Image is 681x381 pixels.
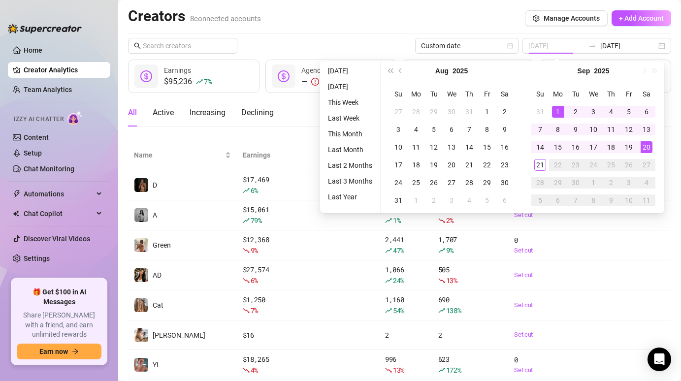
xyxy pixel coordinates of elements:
div: 17 [587,141,599,153]
div: 2 [605,177,617,189]
div: 24 [587,159,599,171]
div: 8 [552,124,564,135]
span: 8 connected accounts [190,14,261,23]
div: 1,066 [385,264,426,286]
td: 2025-09-21 [531,156,549,174]
td: 2025-09-24 [584,156,602,174]
span: 🎁 Get $100 in AI Messages [17,287,101,307]
span: fall [243,247,250,254]
div: 5 [481,194,493,206]
a: Set cut [514,246,584,255]
div: 14 [463,141,475,153]
a: Creator Analytics [24,62,102,78]
td: 2025-10-10 [620,191,638,209]
th: Th [460,85,478,103]
div: 9 [499,124,511,135]
div: 2 [428,194,440,206]
img: Chat Copilot [13,210,19,217]
div: 10 [587,124,599,135]
div: 30 [570,177,582,189]
img: AD [134,268,148,282]
div: 3 [392,124,404,135]
div: $ 1,250 [243,294,373,316]
td: 2025-09-16 [567,138,584,156]
td: 2025-09-06 [496,191,514,209]
td: 2025-09-19 [620,138,638,156]
div: 8 [587,194,599,206]
th: Su [389,85,407,103]
div: 6 [446,124,457,135]
div: Agency Revenue [301,65,362,76]
div: 20 [641,141,652,153]
th: Name [128,140,237,170]
span: fall [438,277,445,284]
td: 2025-09-02 [425,191,443,209]
td: 2025-09-27 [638,156,655,174]
div: 29 [552,177,564,189]
div: 7 [463,124,475,135]
td: 2025-09-01 [549,103,567,121]
div: 3 [623,177,635,189]
span: thunderbolt [13,190,21,198]
td: 2025-08-28 [460,174,478,191]
span: search [134,42,141,49]
td: 2025-10-08 [584,191,602,209]
td: 2025-08-14 [460,138,478,156]
li: This Week [324,96,376,108]
td: 2025-08-25 [407,174,425,191]
span: 13 % [446,276,457,285]
span: rise [243,187,250,194]
img: D [134,178,148,192]
button: Choose a year [453,61,468,81]
td: 2025-09-05 [620,103,638,121]
th: We [443,85,460,103]
td: 2025-10-11 [638,191,655,209]
span: dollar-circle [140,70,152,82]
td: 2025-09-03 [584,103,602,121]
span: fall [243,277,250,284]
div: 31 [392,194,404,206]
span: Custom date [421,38,513,53]
div: 1 [481,106,493,118]
span: A [153,211,157,219]
td: 2025-07-30 [443,103,460,121]
td: 2025-08-05 [425,121,443,138]
td: 2025-09-28 [531,174,549,191]
td: 2025-09-04 [602,103,620,121]
td: 2025-08-04 [407,121,425,138]
img: logo-BBDzfeDw.svg [8,24,82,33]
div: 6 [641,106,652,118]
div: 16 [570,141,582,153]
div: 22 [552,159,564,171]
td: 2025-08-29 [478,174,496,191]
span: + Add Account [619,14,664,22]
div: 29 [481,177,493,189]
th: Earnings [237,140,379,170]
div: 690 [438,294,503,316]
div: 24 [392,177,404,189]
th: Tu [567,85,584,103]
a: Set cut [514,300,584,310]
div: 20 [446,159,457,171]
td: 2025-10-07 [567,191,584,209]
td: 2025-08-15 [478,138,496,156]
li: Last Week [324,112,376,124]
span: D [153,181,157,189]
td: 2025-10-04 [638,174,655,191]
span: 24 % [393,276,404,285]
th: Mo [407,85,425,103]
td: 2025-08-31 [531,103,549,121]
div: $ 17,469 [243,174,373,196]
img: Green [134,238,148,252]
div: 435 [385,204,426,226]
th: Sa [496,85,514,103]
div: 10 [623,194,635,206]
a: Set cut [514,330,584,340]
li: Last Month [324,144,376,156]
td: 2025-08-26 [425,174,443,191]
td: 2025-09-20 [638,138,655,156]
td: 2025-08-12 [425,138,443,156]
div: 11 [605,124,617,135]
td: 2025-09-12 [620,121,638,138]
td: 2025-10-06 [549,191,567,209]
